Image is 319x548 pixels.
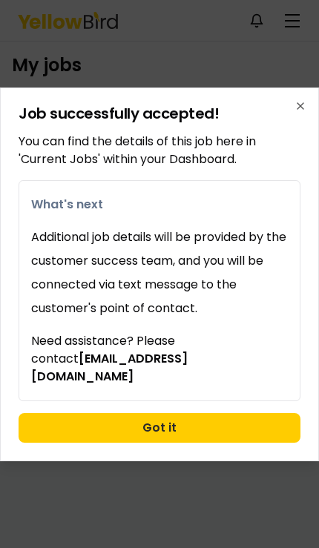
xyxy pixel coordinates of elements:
h2: Job successfully accepted! [19,106,300,121]
p: You can find the details of this job here in 'Current Jobs' within your Dashboard. [19,133,300,168]
button: Got it [19,413,300,443]
p: Additional job details will be provided by the customer success team, and you will be connected v... [31,225,288,320]
span: What's next [31,196,288,214]
a: [EMAIL_ADDRESS][DOMAIN_NAME] [31,350,188,385]
span: Need assistance? Please contact [31,332,288,386]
